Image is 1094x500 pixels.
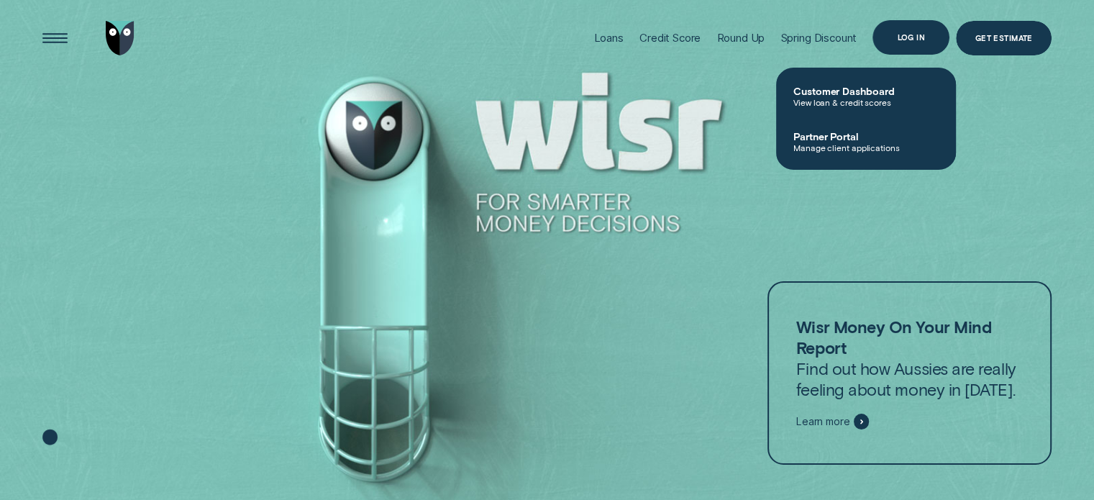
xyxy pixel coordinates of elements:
a: Wisr Money On Your Mind ReportFind out how Aussies are really feeling about money in [DATE].Learn... [767,281,1052,464]
a: Partner PortalManage client applications [776,119,956,164]
span: Customer Dashboard [793,85,939,97]
span: View loan & credit scores [793,97,939,107]
button: Log in [872,20,949,55]
div: Loans [594,31,624,45]
strong: Wisr Money On Your Mind Report [796,317,991,358]
span: Learn more [796,415,850,428]
p: Find out how Aussies are really feeling about money in [DATE]. [796,317,1024,400]
span: Partner Portal [793,130,939,142]
div: Credit Score [639,31,701,45]
button: Open Menu [37,21,72,55]
span: Manage client applications [793,142,939,153]
div: Log in [897,34,925,40]
img: Wisr [106,21,135,55]
div: Round Up [716,31,765,45]
div: Spring Discount [780,31,857,45]
a: Get Estimate [956,21,1052,55]
a: Customer DashboardView loan & credit scores [776,73,956,119]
